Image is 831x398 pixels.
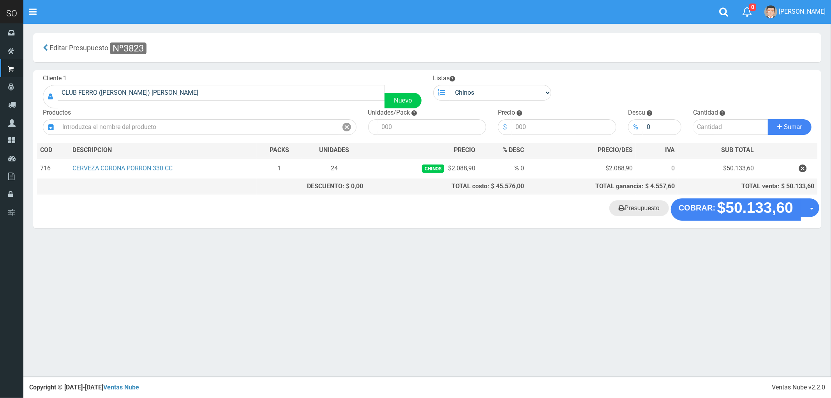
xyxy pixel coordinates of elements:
td: 716 [37,158,69,179]
span: PRECIO/DES [598,146,633,154]
span: PRECIO [454,146,475,155]
strong: $50.133,60 [717,200,793,216]
div: TOTAL ganancia: $ 4.557,60 [530,182,675,191]
input: 000 [643,119,681,135]
th: PACKS [257,143,302,158]
a: Ventas Nube [103,384,139,391]
label: Cliente 1 [43,74,67,83]
button: Sumar [768,119,812,135]
span: Editar Presupuesto [49,44,108,52]
td: 1 [257,158,302,179]
span: Nº3823 [110,42,146,54]
img: User Image [764,5,777,18]
div: Ventas Nube v2.2.0 [772,383,825,392]
input: 000 [512,119,616,135]
div: TOTAL costo: $ 45.576,00 [369,182,524,191]
button: COBRAR: $50.133,60 [671,198,801,220]
span: SUB TOTAL [722,146,754,155]
td: % 0 [478,158,527,179]
td: $2.088,90 [366,158,478,179]
label: Listas [433,74,455,83]
label: Cantidad [693,108,718,117]
span: [PERSON_NAME] [779,8,826,15]
td: $50.133,60 [678,158,757,179]
span: Chinos [422,165,444,173]
input: Introduzca el nombre del producto [58,119,338,135]
a: Nuevo [385,93,421,108]
label: Productos [43,108,71,117]
span: IVA [665,146,675,154]
div: $ [498,119,512,135]
td: $2.088,90 [527,158,636,179]
td: 24 [302,158,366,179]
a: Presupuesto [609,200,669,216]
input: 000 [378,119,487,135]
td: 0 [636,158,678,179]
th: UNIDADES [302,143,366,158]
span: 0 [749,4,756,11]
span: CRIPCION [84,146,112,154]
th: COD [37,143,69,158]
label: Precio [498,108,515,117]
label: Unidades/Pack [368,108,410,117]
div: % [628,119,643,135]
th: DES [69,143,257,158]
div: TOTAL venta: $ 50.133,60 [681,182,814,191]
span: % DESC [503,146,524,154]
div: DESCUENTO: $ 0,00 [260,182,363,191]
label: Descu [628,108,645,117]
input: Cantidad [693,119,768,135]
strong: COBRAR: [679,203,715,212]
a: CERVEZA CORONA PORRON 330 CC [72,165,173,172]
strong: Copyright © [DATE]-[DATE] [29,384,139,391]
span: Sumar [784,124,802,130]
input: Consumidor Final [58,85,385,101]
